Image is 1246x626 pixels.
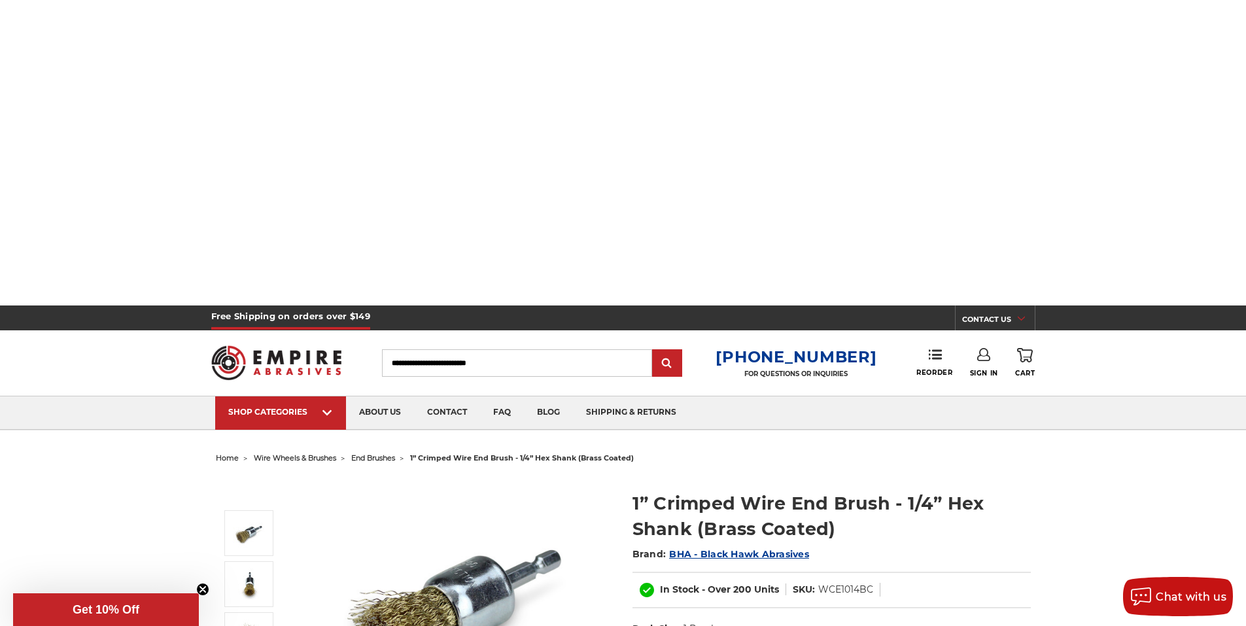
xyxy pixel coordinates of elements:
[793,583,815,597] dt: SKU:
[228,407,333,417] div: SHOP CATEGORIES
[573,396,689,430] a: shipping & returns
[1015,369,1035,377] span: Cart
[1156,591,1226,603] span: Chat with us
[632,491,1031,542] h1: 1” Crimped Wire End Brush - 1/4” Hex Shank (Brass Coated)
[216,453,239,462] a: home
[660,583,699,595] span: In Stock
[818,583,873,597] dd: WCE1014BC
[351,453,395,462] a: end brushes
[13,593,199,626] div: Get 10% OffClose teaser
[414,396,480,430] a: contact
[970,369,998,377] span: Sign In
[233,568,266,600] img: 1" end brush with brass coated wires
[916,368,952,377] span: Reorder
[1015,348,1035,377] a: Cart
[211,337,342,388] img: Empire Abrasives
[733,583,752,595] span: 200
[410,453,634,462] span: 1” crimped wire end brush - 1/4” hex shank (brass coated)
[632,548,666,560] span: Brand:
[480,396,524,430] a: faq
[654,351,680,377] input: Submit
[754,583,779,595] span: Units
[73,603,139,616] span: Get 10% Off
[196,583,209,596] button: Close teaser
[716,347,876,366] a: [PHONE_NUMBER]
[211,305,370,330] h5: Free Shipping on orders over $149
[254,453,336,462] a: wire wheels & brushes
[346,396,414,430] a: about us
[962,312,1035,330] a: CONTACT US
[916,349,952,377] a: Reorder
[702,583,731,595] span: - Over
[1123,577,1233,616] button: Chat with us
[233,517,266,549] img: brass coated 1 inch end brush
[669,548,809,560] a: BHA - Black Hawk Abrasives
[524,396,573,430] a: blog
[716,370,876,378] p: FOR QUESTIONS OR INQUIRIES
